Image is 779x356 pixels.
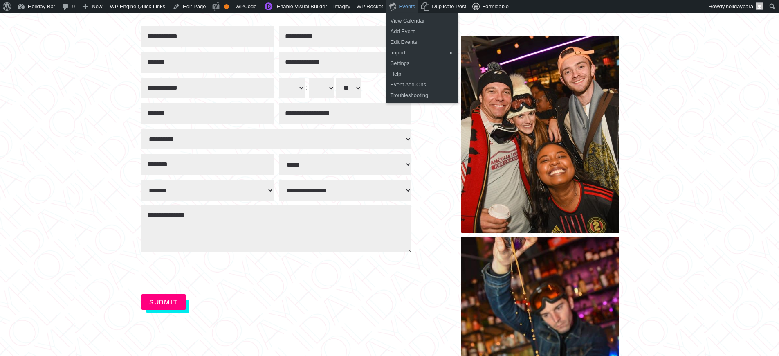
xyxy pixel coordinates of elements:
span: holidaybara [726,3,753,9]
span: : [306,84,308,91]
a: Help [386,69,458,79]
iframe: reCAPTCHA [141,257,264,289]
a: Troubleshooting [386,90,458,101]
a: View Calendar [386,16,458,26]
select: Time of Day ... minute [309,78,334,98]
a: Import [386,47,458,58]
a: Event Add-Ons [386,79,458,90]
a: Add Event [386,26,458,37]
div: OK [224,4,229,9]
a: Settings [386,58,458,69]
select: Time of Day [336,78,361,98]
a: Edit Events [386,37,458,47]
select: Time of Day ... hour [279,78,305,98]
button: Submit [141,294,186,310]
